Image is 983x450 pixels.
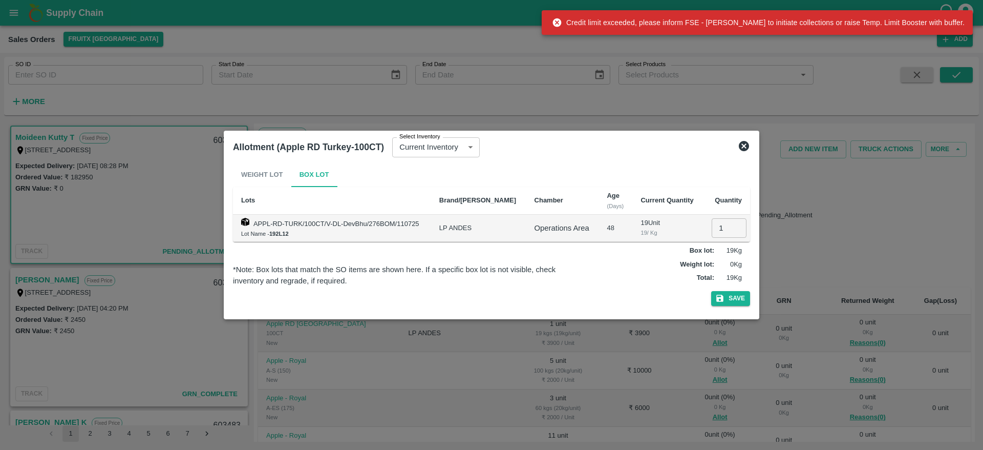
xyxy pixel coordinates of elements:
div: Lot Name - [241,229,423,238]
td: LP ANDES [431,215,526,242]
button: Box Lot [291,162,337,187]
label: Total : [697,273,714,283]
img: box [241,218,249,226]
p: 0 Kg [716,260,742,270]
div: *Note: Box lots that match the SO items are shown here. If a specific box lot is not visible, che... [233,264,578,287]
b: Age [607,192,619,199]
b: Quantity [715,196,742,204]
div: 19 / Kg [640,228,695,237]
b: 192L12 [269,231,289,237]
p: 19 Kg [716,246,742,256]
button: Save [711,291,750,306]
td: APPL-RD-TURK/100CT/V-DL-DevBhu/276BOM/110725 [233,215,431,242]
b: Allotment (Apple RD Turkey-100CT) [233,142,384,152]
div: (Days) [607,201,624,211]
div: Operations Area [535,222,591,234]
td: 19 Unit [632,215,703,242]
p: Current Inventory [399,141,458,153]
b: Brand/[PERSON_NAME] [439,196,516,204]
p: 19 Kg [716,273,742,283]
b: Lots [241,196,255,204]
b: Chamber [535,196,563,204]
label: Box lot : [690,246,714,256]
label: Weight lot : [680,260,714,270]
b: Current Quantity [640,196,693,204]
label: Select Inventory [399,133,440,141]
input: 0 [712,218,746,238]
div: Credit limit exceeded, please inform FSE - [PERSON_NAME] to initiate collections or raise Temp. L... [552,13,965,32]
td: 48 [599,215,632,242]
